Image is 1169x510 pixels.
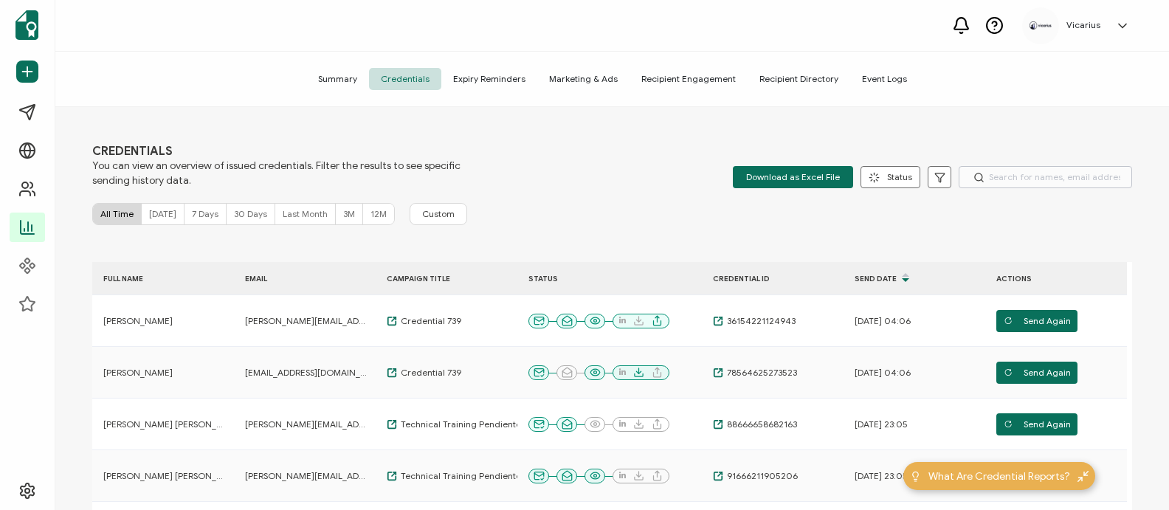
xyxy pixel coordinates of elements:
img: sertifier-logomark-colored.svg [15,10,38,40]
span: Summary [306,68,369,90]
span: [PERSON_NAME] [PERSON_NAME] [103,418,227,430]
span: Event Logs [850,68,919,90]
span: [PERSON_NAME] [103,315,173,327]
button: Status [861,166,920,188]
a: 36154221124943 [713,315,796,327]
button: Send Again [996,310,1077,332]
button: Send Again [996,362,1077,384]
button: Send Again [996,413,1077,435]
span: Recipient Engagement [630,68,748,90]
span: Credential 739 [397,367,461,379]
span: Download as Excel File [746,166,840,188]
span: [PERSON_NAME] [PERSON_NAME] [103,470,227,482]
span: 30 Days [234,208,267,219]
div: FULL NAME [92,270,234,287]
span: Custom [422,208,455,220]
span: [PERSON_NAME][EMAIL_ADDRESS][PERSON_NAME][DOMAIN_NAME] [245,315,368,327]
span: 78564625273523 [723,367,797,379]
div: CREDENTIAL ID [702,270,844,287]
input: Search for names, email addresses, and IDs [959,166,1132,188]
span: 3M [343,208,355,219]
span: 91666211905206 [723,470,798,482]
span: [PERSON_NAME] [103,367,173,379]
span: 36154221124943 [723,315,796,327]
span: Technical Training Pendientes RAFA [397,418,545,430]
a: 91666211905206 [713,470,798,482]
button: Custom [410,203,467,225]
span: [DATE] 04:06 [855,315,911,327]
span: Credentials [369,68,441,90]
span: [PERSON_NAME][EMAIL_ADDRESS][DOMAIN_NAME] [245,418,368,430]
span: CREDENTIALS [92,144,461,159]
img: minimize-icon.svg [1077,471,1089,482]
span: [DATE] 23:05 [855,470,908,482]
span: Send Again [1004,413,1071,435]
span: [DATE] [149,208,176,219]
iframe: Chat Widget [1095,439,1169,510]
span: Technical Training Pendientes RAFA [397,470,545,482]
span: 7 Days [192,208,218,219]
span: [EMAIL_ADDRESS][DOMAIN_NAME] [245,367,368,379]
div: CAMPAIGN TITLE [376,270,517,287]
span: Expiry Reminders [441,68,537,90]
span: [DATE] 23:05 [855,418,908,430]
span: Last Month [283,208,328,219]
span: 12M [370,208,387,219]
span: [PERSON_NAME][EMAIL_ADDRESS][DOMAIN_NAME] [245,470,368,482]
span: You can view an overview of issued credentials. Filter the results to see specific sending histor... [92,159,461,188]
button: Download as Excel File [733,166,853,188]
span: Recipient Directory [748,68,850,90]
span: Send Again [1004,310,1071,332]
span: All Time [100,208,134,219]
span: Credential 739 [397,315,461,327]
div: EMAIL [234,270,376,287]
img: fe38e04f-28e2-42d5-ac61-7e20dad00ce0.png [1030,21,1052,29]
span: 88666658682163 [723,418,797,430]
span: Marketing & Ads [537,68,630,90]
div: ACTIONS [985,270,1127,287]
div: STATUS [517,270,702,287]
h5: Vicarius [1066,20,1100,30]
a: 88666658682163 [713,418,797,430]
span: What Are Credential Reports? [928,469,1070,484]
div: Send Date [844,266,985,291]
a: 78564625273523 [713,367,797,379]
span: Send Again [1004,362,1071,384]
span: [DATE] 04:06 [855,367,911,379]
